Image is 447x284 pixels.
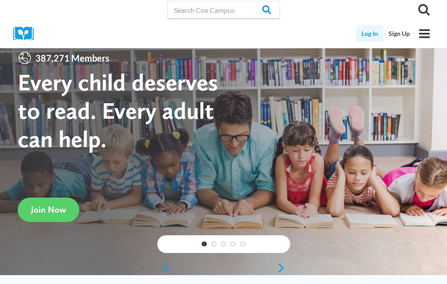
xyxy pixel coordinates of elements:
[157,259,290,277] div: content slider buttons
[221,241,226,247] a: 3
[211,241,217,247] a: 2
[230,241,236,247] a: 4
[13,27,40,40] img: Cox Campus
[415,24,434,43] button: Open menu
[240,241,245,247] a: 5
[32,51,113,65] span: 387,271 Members
[157,263,171,273] a: previous
[167,1,280,19] input: Search Cox Campus
[356,25,383,42] a: Log In
[31,204,66,215] span: Join Now
[202,241,207,247] a: 1
[356,25,415,42] nav: Secondary Mobile Navigation
[383,25,415,42] a: Sign Up
[18,198,79,222] a: Join Now
[277,263,290,273] a: next
[18,68,218,152] strong: Every child deserves to read. Every adult can help.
